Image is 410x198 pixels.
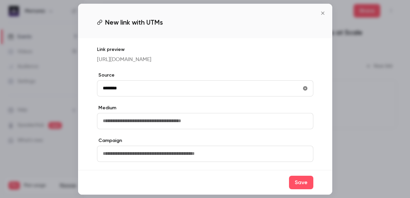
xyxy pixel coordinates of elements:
span: New link with UTMs [105,17,163,27]
label: Campaign [97,137,313,144]
label: Source [97,72,313,79]
button: Close [316,6,330,20]
button: utmSource [300,83,311,94]
label: Medium [97,105,313,111]
button: Save [289,176,313,189]
p: [URL][DOMAIN_NAME] [97,56,313,64]
p: Link preview [97,46,313,53]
